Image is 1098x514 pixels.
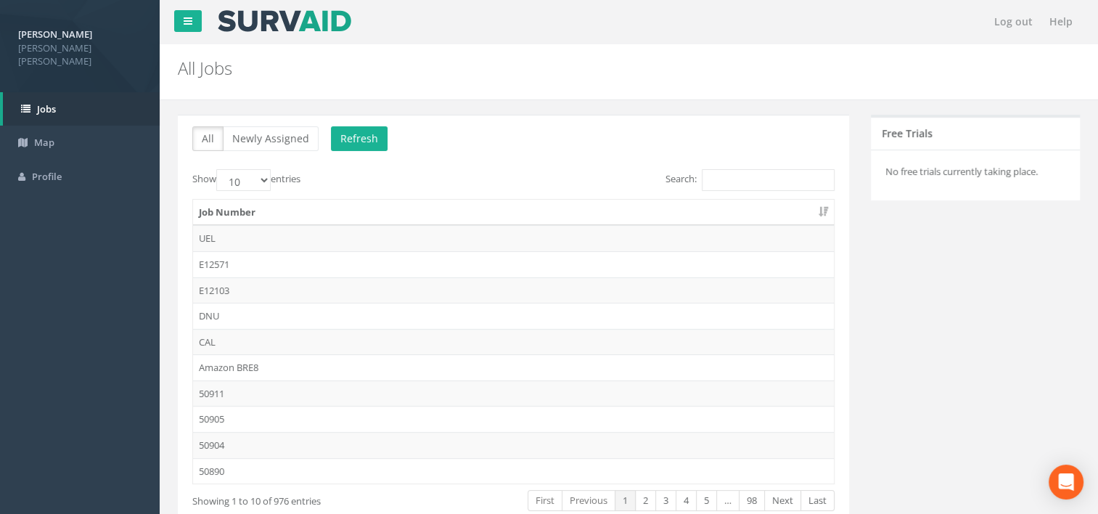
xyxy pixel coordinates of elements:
[702,169,835,191] input: Search:
[193,200,834,226] th: Job Number: activate to sort column ascending
[192,126,224,151] button: All
[562,490,615,511] a: Previous
[764,490,801,511] a: Next
[223,126,319,151] button: Newly Assigned
[192,169,300,191] label: Show entries
[528,490,562,511] a: First
[885,165,1065,179] p: No free trials currently taking place.
[739,490,765,511] a: 98
[696,490,717,511] a: 5
[193,329,834,355] td: CAL
[193,380,834,407] td: 50911
[1049,465,1083,499] div: Open Intercom Messenger
[655,490,676,511] a: 3
[216,169,271,191] select: Showentries
[192,489,447,508] div: Showing 1 to 10 of 976 entries
[32,170,62,183] span: Profile
[18,41,142,68] span: [PERSON_NAME] [PERSON_NAME]
[331,126,388,151] button: Refresh
[193,225,834,251] td: UEL
[882,128,933,139] h5: Free Trials
[193,303,834,329] td: DNU
[18,28,92,41] strong: [PERSON_NAME]
[178,59,926,78] h2: All Jobs
[193,277,834,303] td: E12103
[635,490,656,511] a: 2
[665,169,835,191] label: Search:
[193,458,834,484] td: 50890
[18,24,142,68] a: [PERSON_NAME] [PERSON_NAME] [PERSON_NAME]
[716,490,739,511] a: …
[615,490,636,511] a: 1
[193,432,834,458] td: 50904
[34,136,54,149] span: Map
[676,490,697,511] a: 4
[193,354,834,380] td: Amazon BRE8
[800,490,835,511] a: Last
[37,102,56,115] span: Jobs
[3,92,160,126] a: Jobs
[193,406,834,432] td: 50905
[193,251,834,277] td: E12571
